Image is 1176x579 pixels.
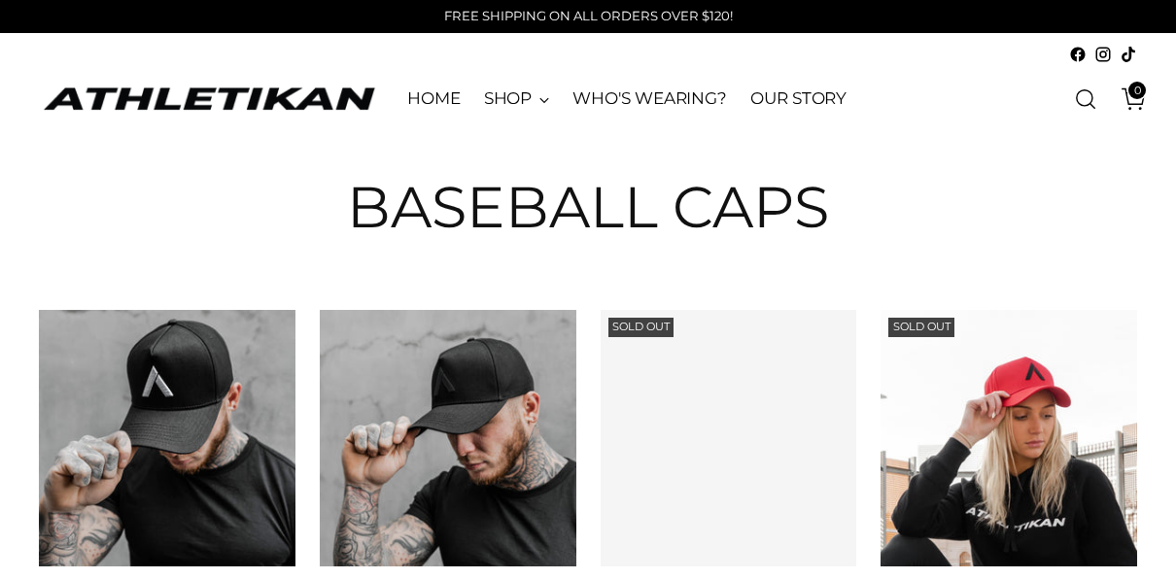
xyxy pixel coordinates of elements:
a: Red Cap [881,310,1137,566]
a: ATHLETIKAN [39,84,379,114]
h1: Baseball Caps [347,176,829,239]
a: OUR STORY [750,78,847,120]
a: Open cart modal [1107,80,1146,119]
a: Black And White Cap [39,310,295,566]
a: Open search modal [1066,80,1105,119]
p: FREE SHIPPING ON ALL ORDERS OVER $120! [444,7,733,26]
a: Khaki Cap [601,310,857,566]
a: WHO'S WEARING? [572,78,727,120]
a: Black Cap [320,310,576,566]
a: HOME [407,78,461,120]
span: 0 [1128,82,1146,99]
a: SHOP [484,78,550,120]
